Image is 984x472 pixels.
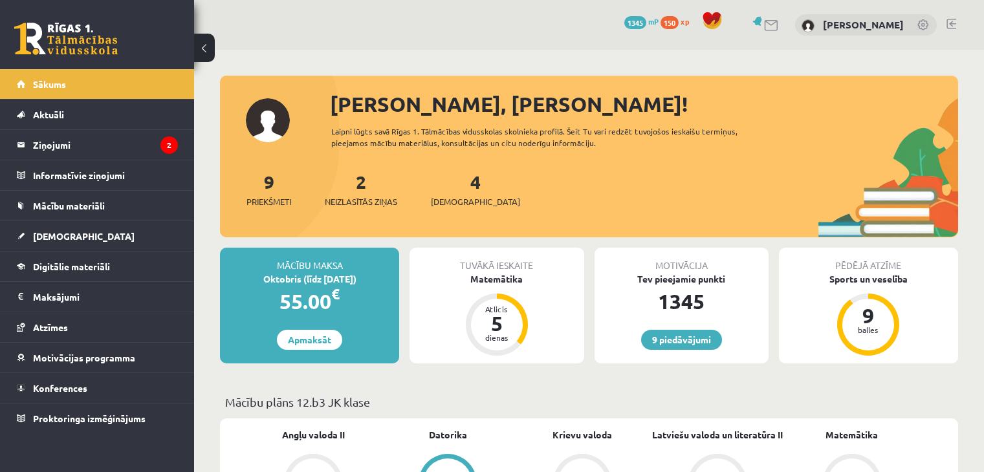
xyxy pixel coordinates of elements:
span: Atzīmes [33,321,68,333]
legend: Maksājumi [33,282,178,312]
div: Sports un veselība [779,272,958,286]
div: 5 [477,313,516,334]
a: Konferences [17,373,178,403]
a: Matemātika [825,428,878,442]
a: [DEMOGRAPHIC_DATA] [17,221,178,251]
a: Motivācijas programma [17,343,178,372]
div: Atlicis [477,305,516,313]
a: Apmaksāt [277,330,342,350]
span: [DEMOGRAPHIC_DATA] [33,230,135,242]
a: Informatīvie ziņojumi [17,160,178,190]
span: Proktoringa izmēģinājums [33,413,146,424]
a: 9Priekšmeti [246,170,291,208]
div: Matemātika [410,272,584,286]
span: € [331,284,340,303]
i: 2 [160,136,178,154]
div: Motivācija [595,248,769,272]
a: 2Neizlasītās ziņas [325,170,397,208]
a: Sākums [17,69,178,99]
span: [DEMOGRAPHIC_DATA] [431,195,520,208]
img: Alise Pukalova [802,19,815,32]
a: 150 xp [661,16,695,27]
a: Sports un veselība 9 balles [779,272,958,358]
span: Motivācijas programma [33,352,135,363]
legend: Informatīvie ziņojumi [33,160,178,190]
span: Priekšmeti [246,195,291,208]
p: Mācību plāns 12.b3 JK klase [225,393,953,411]
a: Aktuāli [17,100,178,129]
a: Maksājumi [17,282,178,312]
a: [PERSON_NAME] [823,18,904,31]
a: Ziņojumi2 [17,130,178,160]
span: Konferences [33,382,87,394]
div: Mācību maksa [220,248,399,272]
legend: Ziņojumi [33,130,178,160]
a: Angļu valoda II [282,428,345,442]
a: Latviešu valoda un literatūra II [652,428,783,442]
span: 150 [661,16,679,29]
span: xp [681,16,689,27]
a: Datorika [429,428,467,442]
span: mP [648,16,659,27]
a: Rīgas 1. Tālmācības vidusskola [14,23,118,55]
div: [PERSON_NAME], [PERSON_NAME]! [330,89,958,120]
span: 1345 [624,16,646,29]
span: Digitālie materiāli [33,261,110,272]
div: Tev pieejamie punkti [595,272,769,286]
a: Atzīmes [17,312,178,342]
div: Laipni lūgts savā Rīgas 1. Tālmācības vidusskolas skolnieka profilā. Šeit Tu vari redzēt tuvojošo... [331,125,774,149]
div: Pēdējā atzīme [779,248,958,272]
a: Proktoringa izmēģinājums [17,403,178,433]
div: 55.00 [220,286,399,317]
div: Oktobris (līdz [DATE]) [220,272,399,286]
div: 9 [849,305,888,326]
span: Aktuāli [33,109,64,120]
span: Mācību materiāli [33,200,105,211]
div: 1345 [595,286,769,317]
div: balles [849,326,888,334]
span: Neizlasītās ziņas [325,195,397,208]
a: Mācību materiāli [17,191,178,220]
a: Matemātika Atlicis 5 dienas [410,272,584,358]
a: Krievu valoda [552,428,612,442]
a: 4[DEMOGRAPHIC_DATA] [431,170,520,208]
a: Digitālie materiāli [17,252,178,281]
div: Tuvākā ieskaite [410,248,584,272]
a: 9 piedāvājumi [641,330,722,350]
span: Sākums [33,78,66,90]
div: dienas [477,334,516,341]
a: 1345 mP [624,16,659,27]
